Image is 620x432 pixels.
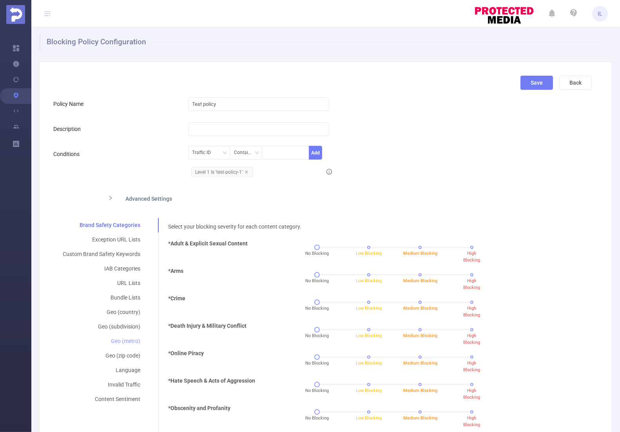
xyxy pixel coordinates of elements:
[53,218,150,232] div: Brand Safety Categories
[168,268,183,274] b: *Arms
[520,76,553,90] button: Save
[403,306,437,311] span: Medium Blocking
[53,290,150,305] div: Bundle Lists
[356,251,382,256] span: Low Blocking
[53,319,150,334] div: Geo (subdivision)
[559,76,592,90] button: Back
[255,151,259,156] i: icon: down
[245,170,248,174] i: icon: close
[53,349,150,363] div: Geo (zip code)
[403,416,437,421] span: Medium Blocking
[223,151,227,156] i: icon: down
[463,361,480,372] span: High Blocking
[168,378,255,384] b: *Hate Speech & Acts of Aggression
[191,167,253,177] span: Level 1 Is 'test-policy-1'
[53,101,87,107] label: Policy Name
[53,378,150,392] div: Invalid Traffic
[356,306,382,311] span: Low Blocking
[53,334,150,349] div: Geo (metro)
[463,333,480,345] span: High Blocking
[168,295,185,301] b: *Crime
[53,392,150,407] div: Content Sentiment
[403,251,437,256] span: Medium Blocking
[305,388,329,394] span: No Blocking
[53,276,150,290] div: URL Lists
[53,247,150,261] div: Custom Brand Safety Keywords
[326,169,332,174] i: icon: info-circle
[53,363,150,378] div: Language
[403,388,437,393] span: Medium Blocking
[53,305,150,319] div: Geo (country)
[403,361,437,366] span: Medium Blocking
[39,34,605,50] h1: Blocking Policy Configuration
[234,146,258,159] div: Contains
[309,146,323,160] button: Add
[463,388,480,400] span: High Blocking
[168,323,247,329] b: *Death Injury & Military Conflict
[463,251,480,263] span: High Blocking
[53,151,83,157] label: Conditions
[305,250,329,257] span: No Blocking
[305,333,329,339] span: No Blocking
[356,361,382,366] span: Low Blocking
[305,305,329,312] span: No Blocking
[356,388,382,393] span: Low Blocking
[53,126,85,132] label: Description
[305,415,329,422] span: No Blocking
[168,350,204,356] b: *Online Piracy
[463,416,480,427] span: High Blocking
[463,306,480,318] span: High Blocking
[463,278,480,290] span: High Blocking
[305,278,329,285] span: No Blocking
[356,333,382,338] span: Low Blocking
[108,196,113,200] i: icon: right
[403,278,437,283] span: Medium Blocking
[102,190,425,206] div: icon: rightAdvanced Settings
[168,240,248,247] b: *Adult & Explicit Sexual Content
[356,416,382,421] span: Low Blocking
[356,278,382,283] span: Low Blocking
[168,405,230,411] b: *Obscenity and Profanity
[305,360,329,367] span: No Blocking
[598,6,602,22] span: IL
[53,261,150,276] div: IAB Categories
[6,5,25,24] img: Protected Media
[192,146,217,159] div: Traffic ID
[403,333,437,338] span: Medium Blocking
[53,232,150,247] div: Exception URL Lists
